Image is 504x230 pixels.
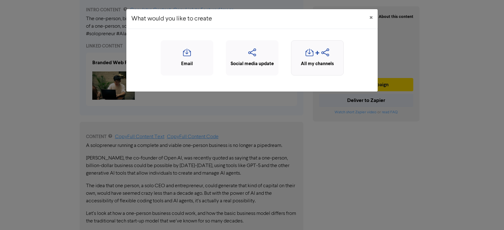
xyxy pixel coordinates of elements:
div: Email [164,60,210,68]
button: Close [364,9,378,27]
iframe: Chat Widget [472,200,504,230]
span: × [369,13,373,23]
div: Social media update [229,60,275,68]
div: All my channels [295,60,340,68]
h5: What would you like to create [131,14,212,24]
